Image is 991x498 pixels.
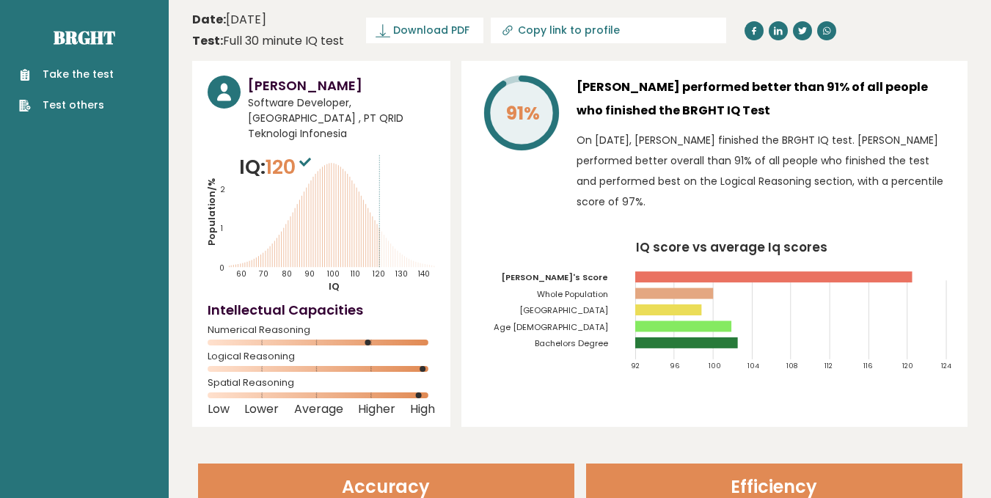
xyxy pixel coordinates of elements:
tspan: 70 [259,268,269,279]
span: Higher [358,406,395,412]
tspan: 2 [220,184,225,195]
div: Full 30 minute IQ test [192,32,344,50]
tspan: [PERSON_NAME]'s Score [501,271,608,283]
span: Software Developer, [GEOGRAPHIC_DATA] , PT QRID Teknologi Infonesia [248,95,435,142]
tspan: IQ [329,280,340,293]
tspan: IQ score vs average Iq scores [636,238,827,256]
tspan: [GEOGRAPHIC_DATA] [519,304,608,316]
tspan: Population/% [205,178,218,246]
span: Average [294,406,343,412]
b: Date: [192,11,226,28]
span: Spatial Reasoning [208,380,435,386]
tspan: 96 [670,361,680,370]
a: Download PDF [366,18,483,43]
tspan: 90 [304,268,315,279]
b: Test: [192,32,223,49]
span: Download PDF [393,23,469,38]
p: IQ: [239,153,315,182]
a: Test others [19,98,114,113]
tspan: 104 [747,361,759,370]
tspan: 110 [351,268,361,279]
tspan: 140 [419,268,431,279]
span: Lower [244,406,279,412]
tspan: 1 [221,223,223,234]
tspan: 120 [373,268,386,279]
tspan: Bachelors Degree [535,337,608,349]
time: [DATE] [192,11,266,29]
span: 120 [266,153,315,180]
h4: Intellectual Capacities [208,300,435,320]
h3: [PERSON_NAME] [248,76,435,95]
tspan: 116 [864,361,874,370]
tspan: 60 [236,268,246,279]
a: Brght [54,26,115,49]
span: Logical Reasoning [208,354,435,359]
tspan: 0 [219,263,224,274]
tspan: 130 [395,268,408,279]
tspan: 80 [282,268,293,279]
tspan: 120 [902,361,913,370]
tspan: 92 [631,361,640,370]
tspan: 108 [786,361,798,370]
tspan: 91% [506,100,540,126]
a: Take the test [19,67,114,82]
h3: [PERSON_NAME] performed better than 91% of all people who finished the BRGHT IQ Test [577,76,952,122]
tspan: Whole Population [537,288,608,300]
tspan: 112 [825,361,833,370]
span: High [410,406,435,412]
tspan: 100 [709,361,721,370]
tspan: Age [DEMOGRAPHIC_DATA] [494,321,608,333]
tspan: 124 [941,361,951,370]
tspan: 100 [328,268,340,279]
span: Low [208,406,230,412]
span: Numerical Reasoning [208,327,435,333]
p: On [DATE], [PERSON_NAME] finished the BRGHT IQ test. [PERSON_NAME] performed better overall than ... [577,130,952,212]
